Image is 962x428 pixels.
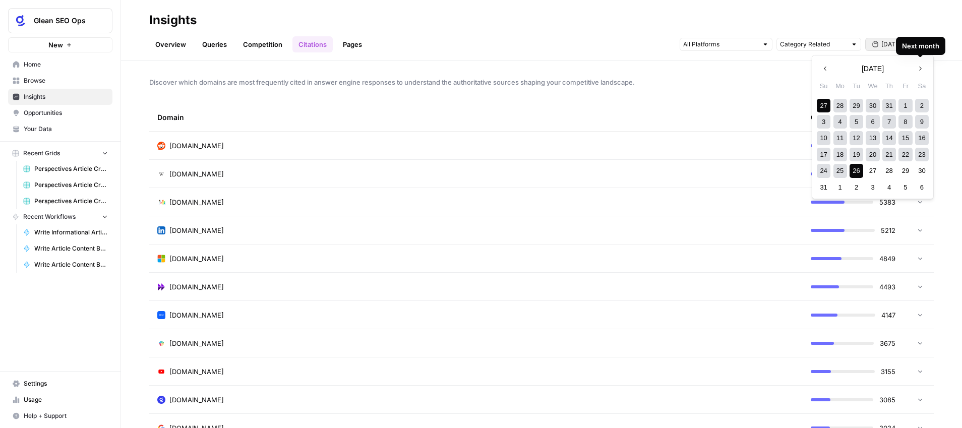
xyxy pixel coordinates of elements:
input: Category Related [780,39,847,49]
div: Choose Friday, August 29th, 2025 [898,164,912,177]
span: Settings [24,379,108,388]
a: Perspectives Article Creation [19,161,112,177]
span: 5383 [879,197,895,207]
span: Help + Support [24,411,108,420]
div: Choose Monday, July 28th, 2025 [833,99,847,112]
div: Mo [833,79,847,93]
span: 5212 [881,225,895,235]
span: [DOMAIN_NAME] [169,310,224,320]
a: Write Informational Article Body (Search) [19,224,112,240]
a: Your Data [8,121,112,137]
div: Choose Tuesday, August 26th, 2025 [850,164,863,177]
button: Help + Support [8,408,112,424]
div: [DATE] - [DATE] [812,55,934,199]
a: Perspectives Article Creation (Assistant) [19,193,112,209]
img: lpnt2tcxbyik03iqq3j5f3851v5y [157,311,165,319]
div: Domain [157,103,795,131]
div: We [866,79,879,93]
span: [DOMAIN_NAME] [169,282,224,292]
span: Perspectives Article Creation (Assistant) [34,197,108,206]
div: Su [817,79,830,93]
div: Choose Sunday, August 10th, 2025 [817,131,830,145]
div: Choose Wednesday, August 27th, 2025 [866,164,879,177]
button: Recent Workflows [8,209,112,224]
span: [DOMAIN_NAME] [169,169,224,179]
span: [DOMAIN_NAME] [169,141,224,151]
span: Write Informational Article Body (Search) [34,228,108,237]
div: Choose Friday, August 22nd, 2025 [898,148,912,161]
div: Choose Friday, August 1st, 2025 [898,99,912,112]
a: Browse [8,73,112,89]
div: Choose Wednesday, September 3rd, 2025 [866,180,879,194]
div: Choose Thursday, August 21st, 2025 [882,148,896,161]
span: [DOMAIN_NAME] [169,225,224,235]
span: 3085 [879,395,895,405]
span: Perspectives Article Creation (Search) [34,180,108,190]
span: Insights [24,92,108,101]
div: Choose Tuesday, August 12th, 2025 [850,131,863,145]
a: Pages [337,36,368,52]
img: Glean SEO Ops Logo [12,12,30,30]
div: Choose Saturday, August 9th, 2025 [915,115,929,129]
a: Citations [292,36,333,52]
span: [DATE] - [DATE] [881,40,927,49]
div: Choose Tuesday, September 2nd, 2025 [850,180,863,194]
span: [DOMAIN_NAME] [169,395,224,405]
a: Perspectives Article Creation (Search) [19,177,112,193]
button: New [8,37,112,52]
div: Choose Saturday, August 16th, 2025 [915,131,929,145]
a: Write Article Content Brief (Assistant) [19,257,112,273]
span: [DOMAIN_NAME] [169,366,224,377]
img: vm3p9xuvjyp37igu3cuc8ys7u6zv [157,170,165,178]
div: Insights [149,12,197,28]
div: Choose Sunday, August 3rd, 2025 [817,115,830,129]
span: Glean SEO Ops [34,16,95,26]
div: Choose Wednesday, July 30th, 2025 [866,99,879,112]
span: [DATE] [862,64,884,74]
div: Choose Tuesday, August 5th, 2025 [850,115,863,129]
div: Choose Monday, August 4th, 2025 [833,115,847,129]
div: Choose Tuesday, July 29th, 2025 [850,99,863,112]
a: Settings [8,376,112,392]
div: Choose Saturday, September 6th, 2025 [915,180,929,194]
span: Home [24,60,108,69]
span: Usage [24,395,108,404]
span: Discover which domains are most frequently cited in answer engine responses to understand the aut... [149,77,934,87]
img: s280smyarvdq9q0cx8qdq82iosom [157,283,165,291]
div: Choose Thursday, August 7th, 2025 [882,115,896,129]
div: Choose Wednesday, August 6th, 2025 [866,115,879,129]
span: 3675 [880,338,895,348]
div: Choose Monday, August 25th, 2025 [833,164,847,177]
a: Insights [8,89,112,105]
div: Choose Friday, September 5th, 2025 [898,180,912,194]
div: Choose Saturday, August 30th, 2025 [915,164,929,177]
img: 8mjatu0qtioyiahmeuma39frnrjt [157,255,165,263]
div: Choose Sunday, August 31st, 2025 [817,180,830,194]
span: Write Article Content Brief (Assistant) [34,260,108,269]
div: Choose Wednesday, August 20th, 2025 [866,148,879,161]
a: Queries [196,36,233,52]
span: New [48,40,63,50]
a: Competition [237,36,288,52]
div: Choose Friday, August 8th, 2025 [898,115,912,129]
span: [DOMAIN_NAME] [169,197,224,207]
img: gnqxt6zfup4zzbwijp1hu04s9ntl [157,198,165,206]
div: Choose Thursday, August 28th, 2025 [882,164,896,177]
span: Recent Workflows [23,212,76,221]
input: All Platforms [683,39,758,49]
img: 0zkdcw4f2if10gixueqlxn0ffrb2 [157,368,165,376]
a: Home [8,56,112,73]
div: Tu [850,79,863,93]
div: Choose Tuesday, August 19th, 2025 [850,148,863,161]
button: Workspace: Glean SEO Ops [8,8,112,33]
div: Citations [811,103,842,131]
span: Recent Grids [23,149,60,158]
span: 4493 [879,282,895,292]
span: Perspectives Article Creation [34,164,108,173]
img: rmoykt6yt8ydio9rrwfrhl64pej6 [157,339,165,347]
div: Sa [915,79,929,93]
a: Usage [8,392,112,408]
div: Choose Monday, August 18th, 2025 [833,148,847,161]
button: Recent Grids [8,146,112,161]
img: m2cl2pnoess66jx31edqk0jfpcfn [157,142,165,150]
